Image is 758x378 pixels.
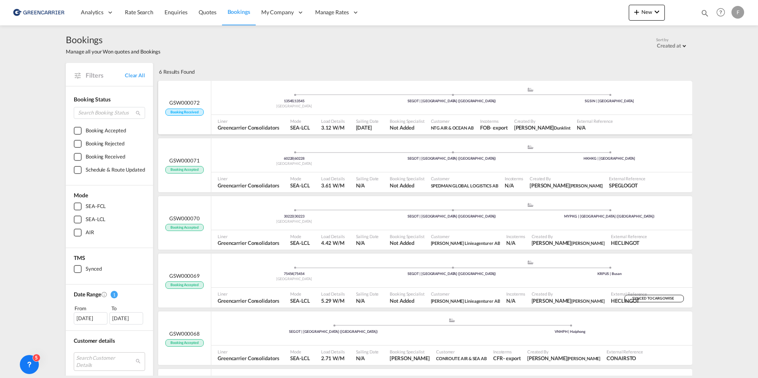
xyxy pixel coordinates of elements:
md-icon: assets/icons/custom/ship-fill.svg [526,260,535,264]
span: Lennart Jonson [532,239,605,246]
span: Incoterms [480,118,508,124]
a: Clear All [125,72,145,79]
span: N/A [577,124,613,131]
span: New [632,9,662,15]
span: Booking Accepted [165,166,203,174]
span: Not Added [390,182,424,189]
div: N/A [506,297,515,304]
md-icon: icon-plus 400-fg [632,7,641,17]
span: Created By [532,233,605,239]
md-icon: assets/icons/custom/ship-fill.svg [526,203,535,207]
div: GSW000068 Booking Accepted assets/icons/custom/ship-fill.svgassets/icons/custom/roll-o-plane.svgP... [158,311,692,365]
div: icon-magnify [701,9,709,21]
span: Manage all your Won quotes and Bookings [66,48,161,55]
span: | [293,271,295,276]
md-icon: icon-magnify [701,9,709,17]
div: Created at [657,42,681,49]
span: [PERSON_NAME] Linieagenturer AB [431,241,500,246]
span: Mode [290,176,310,181]
span: Mode [290,291,310,297]
div: Booking Rejected [86,140,124,148]
md-icon: icon-chevron-down [652,7,662,17]
span: SEA-LCL [290,239,310,246]
span: Booking Accepted [165,339,203,347]
span: Mode [290,118,310,124]
div: VNHPH | Haiphong [452,329,689,334]
div: SGSIN | [GEOGRAPHIC_DATA] [530,99,688,104]
span: Customer [431,291,500,297]
span: GSW000071 [169,157,200,164]
span: CONROUTE AIR & SEA AB [436,355,487,362]
span: Mode [290,349,310,355]
div: SEGOT | [GEOGRAPHIC_DATA] ([GEOGRAPHIC_DATA]) [373,271,531,277]
span: Not Added [390,297,424,304]
span: Sailing Date [356,233,379,239]
span: GSW000069 [169,272,200,279]
div: KRPUS | Busan [530,271,688,277]
span: 3.61 W/M [321,182,345,189]
span: Liner [218,176,279,181]
md-icon: icon-magnify [135,110,141,116]
span: 2.71 W/M [321,355,345,361]
span: Customer [431,118,474,124]
span: From To [DATE][DATE] [74,304,145,324]
div: N/A [506,239,515,246]
span: N/A [356,182,379,189]
span: Linda Dunklint [514,124,570,131]
span: Hecksher Linieagenturer AB [431,297,500,304]
div: 6 Results Found [159,63,195,80]
span: Analytics [81,8,103,16]
span: External Reference [611,291,647,297]
span: Sailing Date [356,349,379,355]
span: 30223 [295,214,304,218]
span: Sort by [656,37,668,42]
div: Booking Status [74,95,145,103]
div: CFR [493,355,503,362]
div: SEGOT | [GEOGRAPHIC_DATA] ([GEOGRAPHIC_DATA]) [373,99,531,104]
span: Bookings [228,8,250,15]
span: GSW000068 [169,330,200,337]
span: Booking Specialist [390,176,424,181]
span: Booking Specialist [390,118,424,124]
span: Liner [218,291,279,297]
span: 12 Sep 2025 [356,124,379,131]
span: Created By [527,349,600,355]
span: External Reference [607,349,643,355]
span: Sailing Date [356,291,379,297]
span: Liner [218,233,279,239]
span: Liner [218,349,279,355]
div: Schedule & Route Updated [86,166,145,174]
span: Help [714,6,727,19]
span: | [293,99,295,103]
span: Greencarrier Consolidators [218,239,279,246]
span: N/A [356,297,379,304]
span: | [293,156,295,160]
span: 1 [111,291,118,298]
div: Booking Received [86,153,125,161]
span: SEA-LCL [290,355,310,362]
span: 60228 [284,156,295,160]
span: SPEGLOGOT [609,182,645,189]
span: Customer [436,349,487,355]
span: N/A [356,239,379,246]
span: Fredrik Fagerman [527,355,600,362]
div: GSW000069 Booking Accepted Pickup Sweden assets/icons/custom/ship-fill.svgassets/icons/custom/rol... [158,254,692,307]
div: FOB [480,124,490,131]
img: 609dfd708afe11efa14177256b0082fb.png [12,4,65,21]
span: Customer [431,176,498,181]
span: Incoterms [506,233,525,239]
span: Filters [86,71,125,80]
div: From [74,304,109,312]
div: AIR [86,229,94,237]
div: - export [490,124,507,131]
span: Booking Received [165,109,203,116]
span: SPEDMAN GLOBAL LOGISTICS AB [431,182,498,189]
span: 4.42 W/M [321,240,345,246]
div: F [731,6,744,19]
span: 75454 [295,271,304,276]
span: Customer details [74,337,115,344]
div: [DATE] [109,312,143,324]
span: SEA-LCL [290,182,310,189]
span: Greencarrier Consolidators [218,297,279,304]
div: Booking Accepted [86,127,126,135]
